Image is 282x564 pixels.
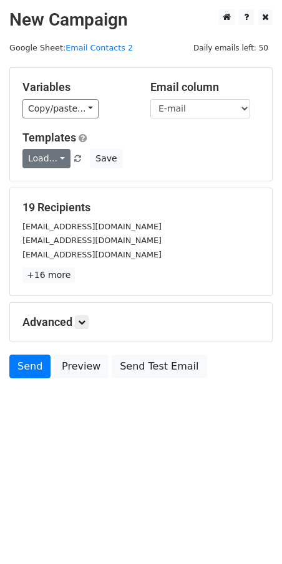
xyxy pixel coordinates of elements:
h5: 19 Recipients [22,201,260,214]
button: Save [90,149,122,168]
a: Preview [54,355,109,378]
a: Send [9,355,51,378]
small: [EMAIL_ADDRESS][DOMAIN_NAME] [22,250,162,259]
small: [EMAIL_ADDRESS][DOMAIN_NAME] [22,222,162,231]
h2: New Campaign [9,9,273,31]
a: Daily emails left: 50 [189,43,273,52]
small: Google Sheet: [9,43,133,52]
a: +16 more [22,267,75,283]
h5: Variables [22,80,132,94]
h5: Advanced [22,315,260,329]
span: Daily emails left: 50 [189,41,273,55]
a: Send Test Email [112,355,207,378]
iframe: Chat Widget [220,504,282,564]
small: [EMAIL_ADDRESS][DOMAIN_NAME] [22,236,162,245]
a: Email Contacts 2 [66,43,133,52]
a: Templates [22,131,76,144]
a: Copy/paste... [22,99,99,118]
a: Load... [22,149,70,168]
h5: Email column [150,80,260,94]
